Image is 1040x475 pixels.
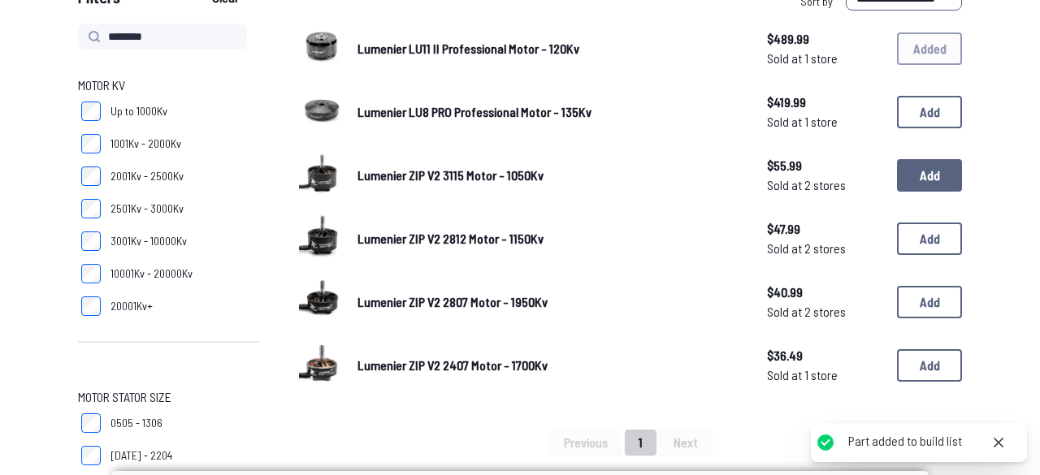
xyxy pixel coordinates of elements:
[767,29,884,49] span: $489.99
[897,96,962,128] button: Add
[767,302,884,322] span: Sold at 2 stores
[299,87,344,137] a: image
[299,150,344,196] img: image
[81,166,101,186] input: 2001Kv - 2500Kv
[78,387,171,407] span: Motor Stator Size
[81,413,101,433] input: 0505 - 1306
[357,357,548,373] span: Lumenier ZIP V2 2407 Motor - 1700Kv
[897,286,962,318] button: Add
[767,156,884,175] span: $55.99
[81,296,101,316] input: 20001Kv+
[767,112,884,132] span: Sold at 1 store
[767,283,884,302] span: $40.99
[110,233,187,249] span: 3001Kv - 10000Kv
[81,264,101,283] input: 10001Kv - 20000Kv
[848,433,962,450] div: Part added to build list
[110,447,172,464] span: [DATE] - 2204
[767,219,884,239] span: $47.99
[299,277,344,322] img: image
[110,103,167,119] span: Up to 1000Kv
[78,76,125,95] span: Motor KV
[81,446,101,465] input: [DATE] - 2204
[110,415,162,431] span: 0505 - 1306
[897,349,962,382] button: Add
[357,231,544,246] span: Lumenier ZIP V2 2812 Motor - 1150Kv
[110,168,184,184] span: 2001Kv - 2500Kv
[299,214,344,259] img: image
[357,102,741,122] a: Lumenier LU8 PRO Professional Motor - 135Kv
[81,231,101,251] input: 3001Kv - 10000Kv
[625,430,656,456] button: 1
[767,175,884,195] span: Sold at 2 stores
[299,87,344,132] img: image
[81,134,101,153] input: 1001Kv - 2000Kv
[357,39,741,58] a: Lumenier LU11 II Professional Motor - 120Kv
[767,239,884,258] span: Sold at 2 stores
[357,294,548,309] span: Lumenier ZIP V2 2807 Motor - 1950Kv
[767,93,884,112] span: $419.99
[299,340,344,386] img: image
[767,346,884,365] span: $36.49
[110,266,193,282] span: 10001Kv - 20000Kv
[81,101,101,121] input: Up to 1000Kv
[299,214,344,264] a: image
[110,298,153,314] span: 20001Kv+
[897,222,962,255] button: Add
[357,356,741,375] a: Lumenier ZIP V2 2407 Motor - 1700Kv
[299,277,344,327] a: image
[357,41,579,56] span: Lumenier LU11 II Professional Motor - 120Kv
[357,104,591,119] span: Lumenier LU8 PRO Professional Motor - 135Kv
[110,201,184,217] span: 2501Kv - 3000Kv
[357,292,741,312] a: Lumenier ZIP V2 2807 Motor - 1950Kv
[299,24,344,69] img: image
[767,365,884,385] span: Sold at 1 store
[299,24,344,74] a: image
[110,136,181,152] span: 1001Kv - 2000Kv
[357,229,741,248] a: Lumenier ZIP V2 2812 Motor - 1150Kv
[81,199,101,218] input: 2501Kv - 3000Kv
[299,340,344,391] a: image
[767,49,884,68] span: Sold at 1 store
[897,159,962,192] button: Add
[357,166,741,185] a: Lumenier ZIP V2 3115 Motor - 1050Kv
[299,150,344,201] a: image
[357,167,544,183] span: Lumenier ZIP V2 3115 Motor - 1050Kv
